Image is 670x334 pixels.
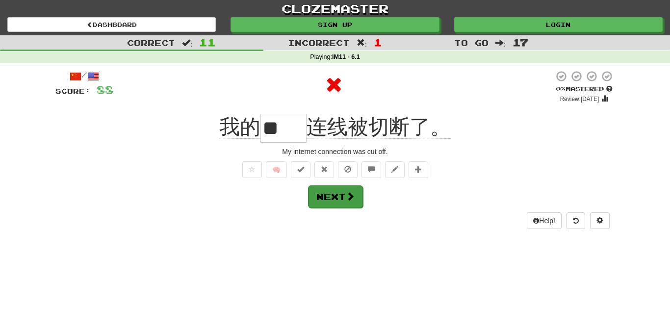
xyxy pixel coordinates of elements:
[560,96,599,103] small: Review: [DATE]
[357,39,367,47] span: :
[55,147,615,156] div: My internet connection was cut off.
[527,212,562,229] button: Help!
[567,212,585,229] button: Round history (alt+y)
[308,185,363,208] button: Next
[556,85,566,93] span: 0 %
[361,161,381,178] button: Discuss sentence (alt+u)
[127,38,175,48] span: Correct
[219,115,260,139] span: 我的
[332,53,360,60] strong: IM11 - 6.1
[97,83,113,96] span: 88
[409,161,428,178] button: Add to collection (alt+a)
[55,70,113,82] div: /
[338,161,358,178] button: Ignore sentence (alt+i)
[242,161,262,178] button: Favorite sentence (alt+f)
[7,17,216,32] a: Dashboard
[231,17,439,32] a: Sign up
[266,161,287,178] button: 🧠
[554,85,615,94] div: Mastered
[495,39,506,47] span: :
[55,87,91,95] span: Score:
[199,36,216,48] span: 11
[314,161,334,178] button: Reset to 0% Mastered (alt+r)
[291,161,310,178] button: Set this sentence to 100% Mastered (alt+m)
[307,115,451,139] span: 连线被切断了。
[385,161,405,178] button: Edit sentence (alt+d)
[182,39,193,47] span: :
[454,17,663,32] a: Login
[374,36,382,48] span: 1
[288,38,350,48] span: Incorrect
[454,38,489,48] span: To go
[513,36,528,48] span: 17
